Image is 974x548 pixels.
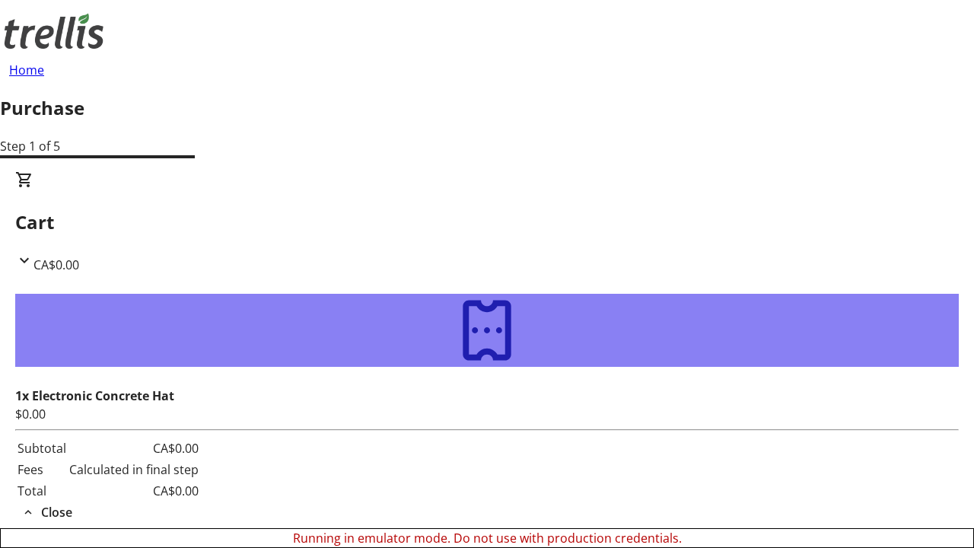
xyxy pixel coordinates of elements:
div: CartCA$0.00 [15,274,959,522]
td: Subtotal [17,438,67,458]
td: CA$0.00 [68,481,199,501]
td: Calculated in final step [68,460,199,479]
strong: 1x Electronic Concrete Hat [15,387,174,404]
td: Fees [17,460,67,479]
div: CartCA$0.00 [15,170,959,274]
div: $0.00 [15,405,959,423]
span: Close [41,503,72,521]
td: Total [17,481,67,501]
td: CA$0.00 [68,438,199,458]
button: Close [15,503,78,521]
span: CA$0.00 [33,256,79,273]
h2: Cart [15,209,959,236]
